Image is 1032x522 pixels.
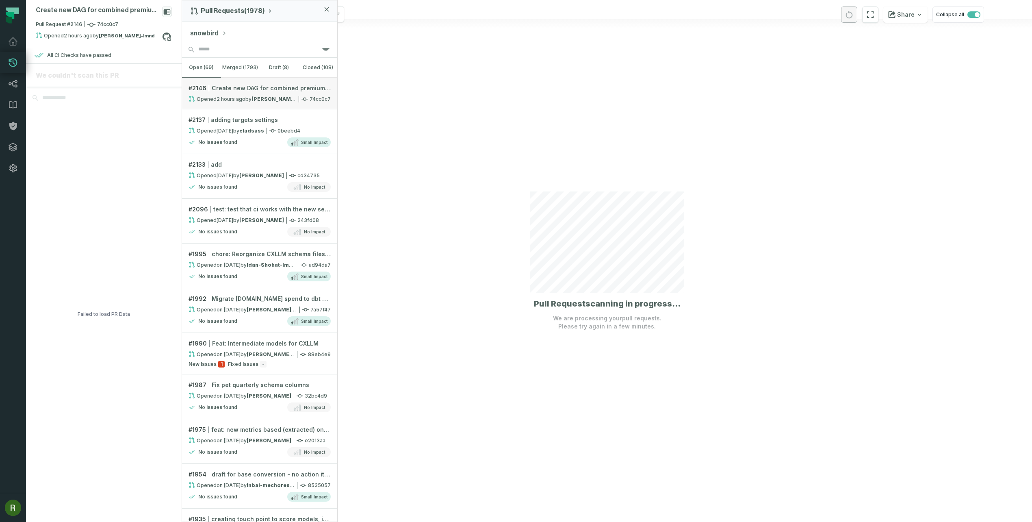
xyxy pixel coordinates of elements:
div: Opened by [189,482,295,489]
div: # 1995 [189,250,331,258]
a: #2137adding targets settingsOpened[DATE] 10:52:05 AMbyeladsass0beebd4No issues foundSmall Impact [182,109,337,154]
relative-time: Oct 5, 2025, 10:52 AM EDT [217,128,233,134]
a: #2146Create new DAG for combined premium reports, and update uniqueness te…Opened[DATE] 2:14:24 P... [182,78,337,109]
h4: No issues found [198,318,237,324]
div: 7a57f47 [189,306,331,313]
div: Opened by [189,351,295,358]
span: draft for base conversion - no action item [212,470,331,478]
strong: gabe-cohen-lmnd [247,351,307,357]
span: No Impact [304,449,325,455]
div: All CI Checks have passed [47,52,111,59]
span: No Impact [304,404,325,411]
relative-time: Oct 8, 2025, 2:14 PM EDT [64,33,93,39]
div: cd34735 [189,172,331,179]
relative-time: Sep 21, 2025, 4:06 AM EDT [217,217,233,223]
relative-time: Oct 3, 2025, 11:33 AM EDT [217,172,233,178]
div: # 2096 [189,205,331,213]
strong: sharon-lifchitz (sharonlifchitz) [239,172,284,178]
h4: No issues found [198,139,237,146]
div: e2013aa [189,437,331,444]
strong: daniel-ochoa-lmnd [247,307,307,313]
span: No Impact [304,228,325,235]
div: ad94da7 [189,261,331,268]
span: Small Impact [301,139,327,146]
button: open (69) [182,58,221,77]
relative-time: Aug 20, 2025, 12:05 PM EDT [217,482,241,488]
div: 88eb4e9 [189,351,331,358]
span: feat: new metrics based (extracted) on the looker glossary layer [211,426,331,434]
h4: No issues found [198,184,237,190]
div: Migrate Funnel.io spend to dbt model stg_funnel_io with incremental logic [212,295,331,303]
div: Failed to load PR Data [78,106,130,522]
div: # 1990 [189,339,331,348]
a: #2096test: test that ci works with the new settingOpened[DATE] 4:06:26 AMby[PERSON_NAME]243fd08No... [182,199,337,244]
strong: eladsass [239,128,264,134]
relative-time: Aug 28, 2025, 6:41 AM EDT [217,307,241,313]
div: 243fd08 [189,217,331,224]
a: #1990Feat: Intermediate models for CXLLMOpened[DATE] 10:07:20 AMby[PERSON_NAME]-lmnd88eb4e9New Is... [182,333,337,374]
div: We couldn't scan this PR [36,70,172,80]
span: chore: Reorganize CXLLM schema files from genai to operations folder structure [212,250,331,258]
div: # 2146 [189,84,331,92]
relative-time: Aug 26, 2025, 11:25 AM EDT [217,393,241,399]
div: # 1987 [189,381,331,389]
div: Opened by [189,127,264,134]
button: Collapse all [932,7,984,23]
div: 74cc0c7 [189,96,331,102]
span: Fix pet quarterly schema columns [212,381,309,389]
relative-time: Aug 27, 2025, 10:07 AM EDT [217,351,241,357]
div: Opened by [189,261,295,268]
relative-time: Oct 8, 2025, 2:14 PM EDT [217,96,245,102]
button: Pull Requests(1978) [190,7,273,15]
strong: ryan-santiago-lmnd [99,33,155,38]
a: #1992Migrate [DOMAIN_NAME] spend to dbt model stg_funnel_io with incremental logicOpened[DATE] 6:... [182,288,337,333]
div: Opened by [189,392,291,399]
div: # 1954 [189,470,331,478]
span: Create new DAG for combined premium reports, and update uniqueness te… [212,84,331,92]
div: # 2137 [189,116,331,124]
span: Fixed Issues [228,361,258,368]
span: Feat: Intermediate models for CXLLM [212,339,319,348]
strong: Nadav Bar Uryan (nadav-baruryan-lmnd) [239,217,284,223]
h4: No issues found [198,494,237,500]
a: View on github [161,31,172,42]
div: Opened by [36,32,162,42]
strong: inbal-mechoresh-lmnd (inbalmechoresh) [247,482,309,488]
div: 8535057 [189,482,331,489]
relative-time: Aug 28, 2025, 8:14 AM EDT [217,262,241,268]
img: avatar of Ryan Santiago [5,500,21,516]
span: New Issues [189,361,217,368]
span: No Impact [304,184,325,190]
a: #1995chore: Reorganize CXLLM schema files from genai to operations folder structureOpened[DATE] 8... [182,244,337,288]
a: #1987Fix pet quarterly schema columnsOpened[DATE] 11:25:42 AMby[PERSON_NAME]32bc4d9No issues foun... [182,374,337,419]
h4: No issues found [198,404,237,411]
span: Migrate [DOMAIN_NAME] spend to dbt model stg_funnel_io with incremental logic [212,295,331,303]
button: closed (108) [299,58,338,77]
a: #1954draft for base conversion - no action itemOpened[DATE] 12:05:24 PMbyinbal-mechoresh-lmnd8535... [182,464,337,509]
div: 32bc4d9 [189,392,331,399]
span: Small Impact [301,318,327,324]
strong: lucian-capeleanu [247,393,291,399]
div: Opened by [189,172,284,179]
div: # 1975 [189,426,331,434]
strong: Nadav Bar Uryan (nadav-baruryan-lmnd) [247,437,291,444]
span: adding targets settings [211,116,278,124]
button: snowbird [190,28,227,38]
div: Opened by [189,96,296,102]
span: test: test that ci works with the new setting [213,205,331,213]
h4: No issues found [198,449,237,455]
button: Share [883,7,928,23]
span: - [260,361,267,368]
span: Small Impact [301,273,327,280]
strong: Idan-Shohat-lmnd (iShohat) [247,262,296,268]
h4: No issues found [198,228,237,235]
span: Small Impact [301,494,327,500]
strong: ryan-santiago-lmnd [251,96,312,102]
div: # 2133 [189,161,331,169]
button: draft (8) [260,58,299,77]
p: We are processing your pull requests . Please try again in a few minutes. [553,314,661,331]
span: Pull Request #2146 74cc0c7 [36,21,118,29]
